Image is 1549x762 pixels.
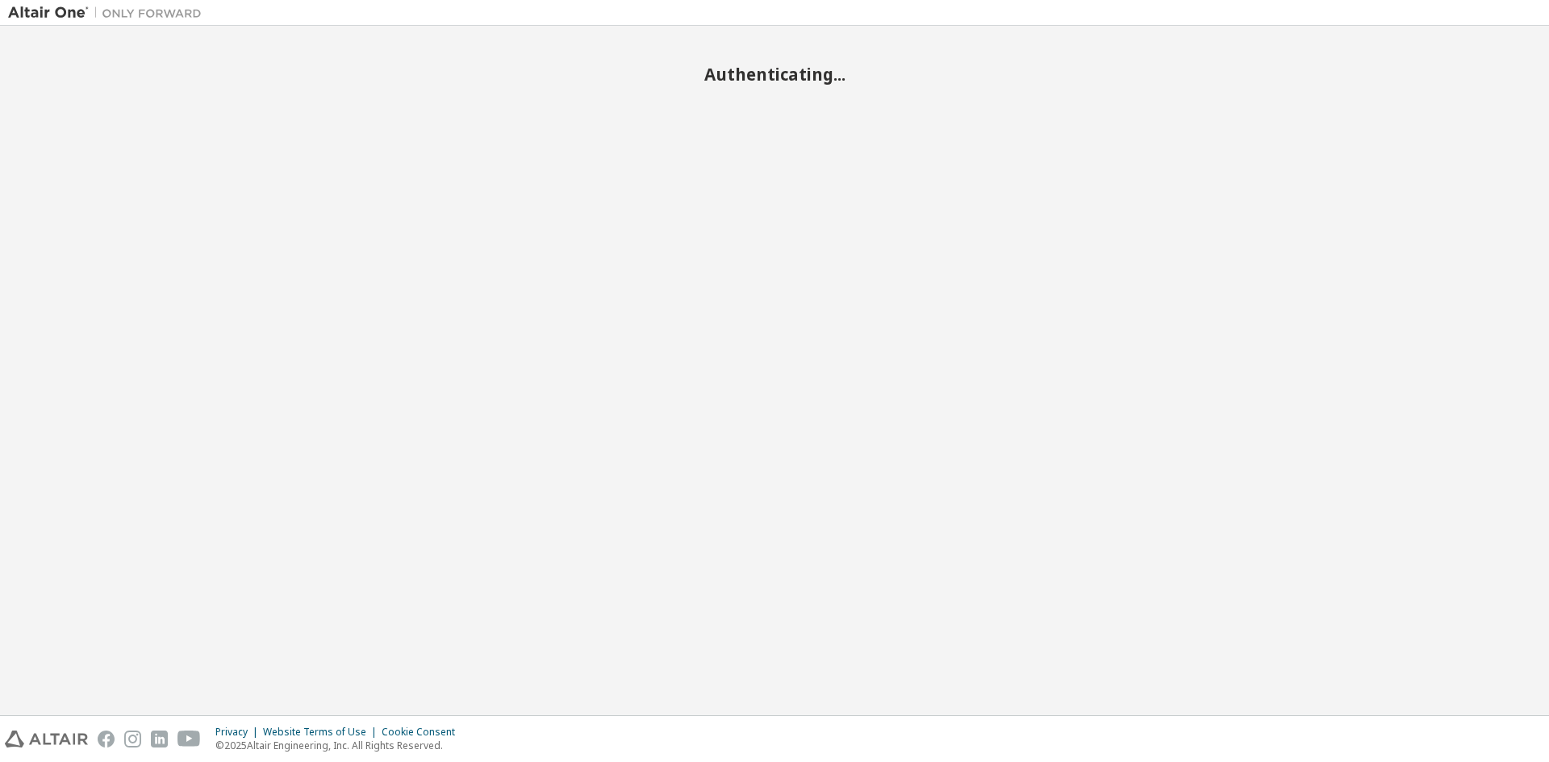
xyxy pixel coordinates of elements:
[263,726,382,739] div: Website Terms of Use
[215,726,263,739] div: Privacy
[8,64,1541,85] h2: Authenticating...
[177,731,201,747] img: youtube.svg
[382,726,465,739] div: Cookie Consent
[151,731,168,747] img: linkedin.svg
[98,731,115,747] img: facebook.svg
[8,5,210,21] img: Altair One
[5,731,88,747] img: altair_logo.svg
[124,731,141,747] img: instagram.svg
[215,739,465,752] p: © 2025 Altair Engineering, Inc. All Rights Reserved.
